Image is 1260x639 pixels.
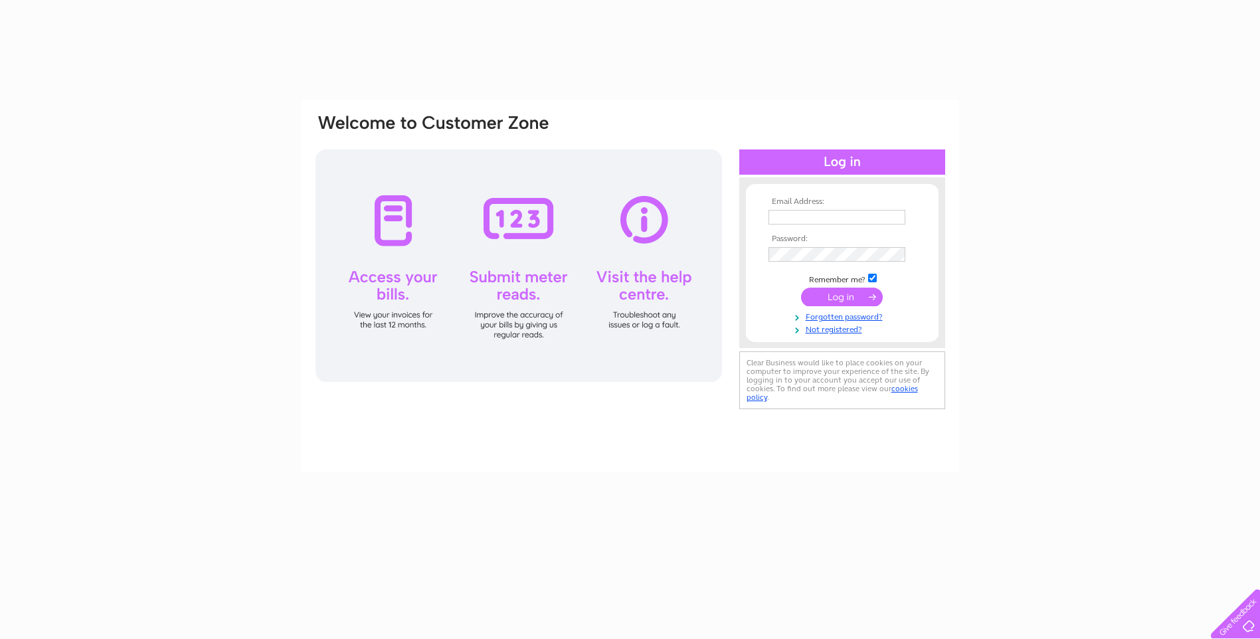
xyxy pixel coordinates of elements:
[765,197,919,207] th: Email Address:
[747,384,918,402] a: cookies policy
[739,351,945,409] div: Clear Business would like to place cookies on your computer to improve your experience of the sit...
[768,310,919,322] a: Forgotten password?
[801,288,883,306] input: Submit
[765,234,919,244] th: Password:
[768,322,919,335] a: Not registered?
[765,272,919,285] td: Remember me?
